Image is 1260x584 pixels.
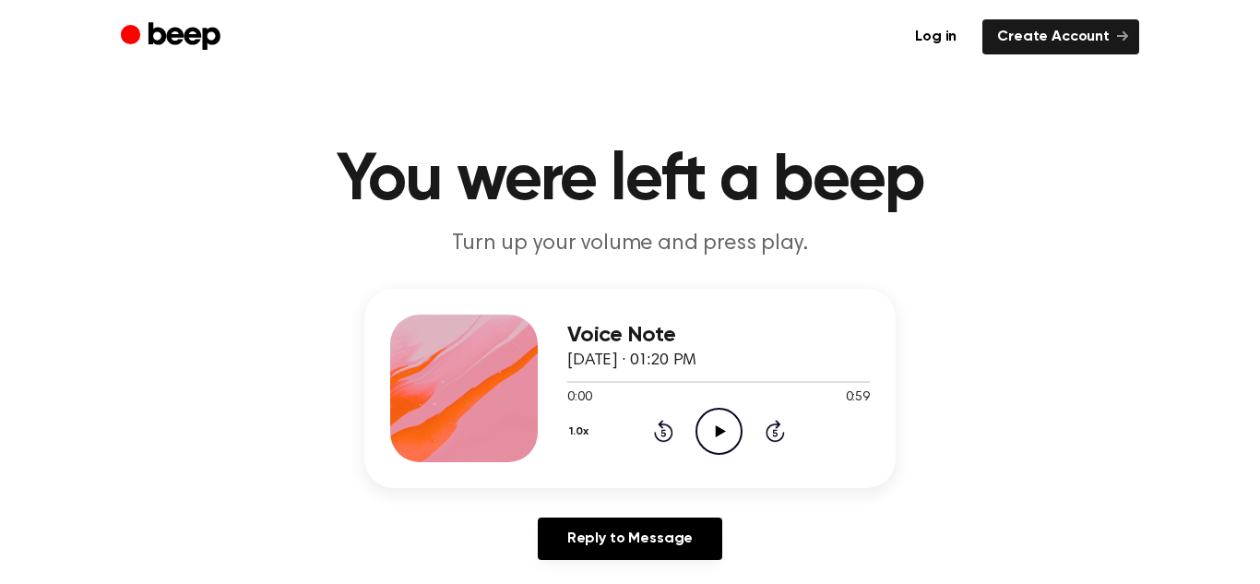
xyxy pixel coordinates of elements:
a: Reply to Message [538,518,722,560]
a: Beep [121,19,225,55]
p: Turn up your volume and press play. [276,229,984,259]
span: 0:00 [567,388,591,408]
button: 1.0x [567,416,596,447]
span: [DATE] · 01:20 PM [567,352,696,369]
a: Log in [900,19,971,54]
h1: You were left a beep [158,148,1102,214]
span: 0:59 [846,388,870,408]
h3: Voice Note [567,323,870,348]
a: Create Account [982,19,1139,54]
